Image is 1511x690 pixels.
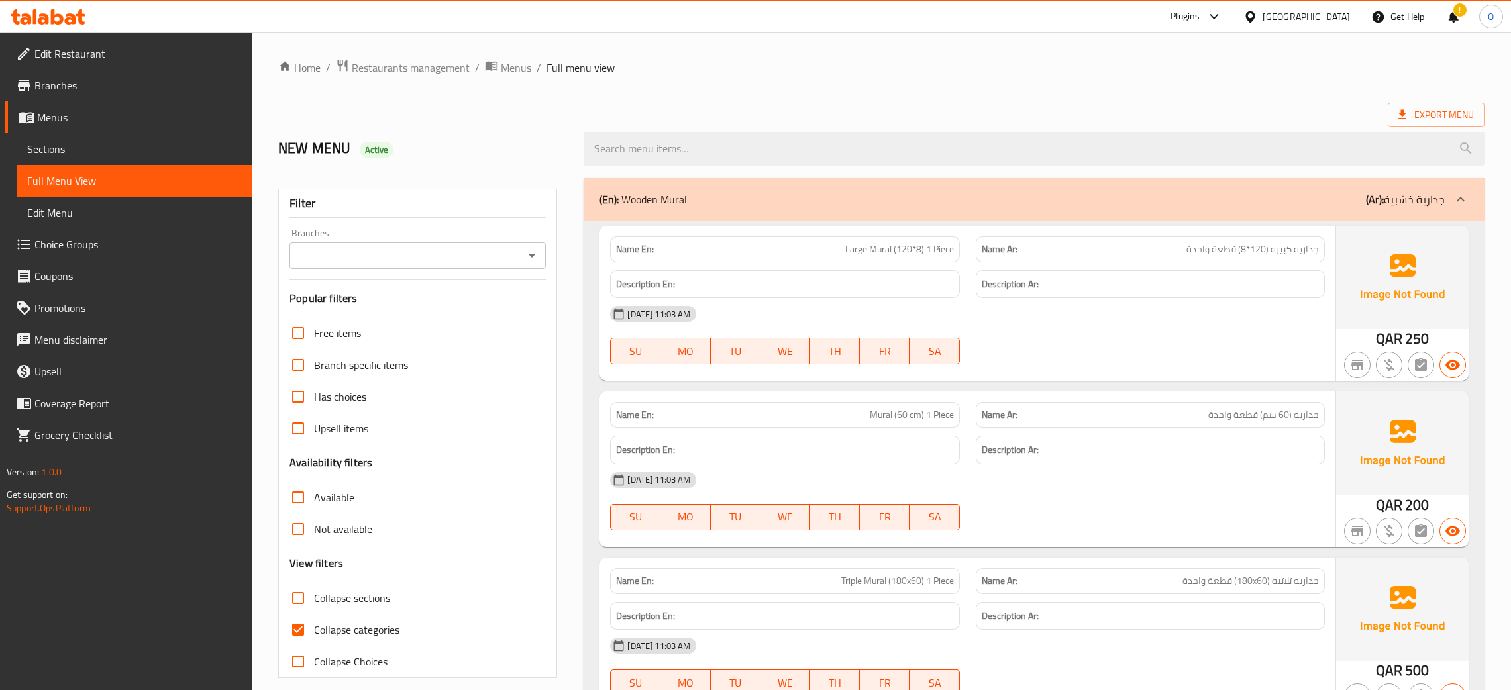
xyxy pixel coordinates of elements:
[17,133,252,165] a: Sections
[5,387,252,419] a: Coverage Report
[616,608,675,624] strong: Description En:
[485,59,531,76] a: Menus
[278,59,1485,76] nav: breadcrumb
[760,504,810,530] button: WE
[1336,226,1469,329] img: Ae5nvW7+0k+MAAAAAElFTkSuQmCC
[1488,9,1494,24] span: O
[845,242,954,256] span: Large Mural (120*8) 1 Piece
[289,291,546,306] h3: Popular filters
[34,268,242,284] span: Coupons
[5,38,252,70] a: Edit Restaurant
[27,141,242,157] span: Sections
[616,342,655,361] span: SU
[815,342,855,361] span: TH
[599,189,619,209] b: (En):
[982,608,1039,624] strong: Description Ar:
[1344,518,1371,544] button: Not branch specific item
[17,165,252,197] a: Full Menu View
[616,242,654,256] strong: Name En:
[1376,492,1402,518] span: QAR
[314,521,372,537] span: Not available
[810,504,860,530] button: TH
[1376,518,1402,544] button: Purchased item
[1336,558,1469,661] img: Ae5nvW7+0k+MAAAAAElFTkSuQmCC
[616,574,654,588] strong: Name En:
[34,427,242,443] span: Grocery Checklist
[360,142,394,158] div: Active
[5,292,252,324] a: Promotions
[5,70,252,101] a: Branches
[982,442,1039,458] strong: Description Ar:
[314,622,399,638] span: Collapse categories
[1376,658,1402,683] span: QAR
[537,60,541,75] li: /
[278,138,568,158] h2: NEW MENU
[716,342,755,361] span: TU
[336,59,470,76] a: Restaurants management
[27,173,242,189] span: Full Menu View
[34,77,242,93] span: Branches
[616,507,655,526] span: SU
[289,189,546,218] div: Filter
[278,60,321,75] a: Home
[616,276,675,293] strong: Description En:
[865,507,904,526] span: FR
[37,109,242,125] span: Menus
[870,408,954,422] span: Mural (60 cm) 1 Piece
[915,342,954,361] span: SA
[622,640,696,652] span: [DATE] 11:03 AM
[1405,326,1429,352] span: 250
[314,357,408,373] span: Branch specific items
[766,342,805,361] span: WE
[1171,9,1200,25] div: Plugins
[289,556,343,571] h3: View filters
[982,408,1017,422] strong: Name Ar:
[34,332,242,348] span: Menu disclaimer
[1376,352,1402,378] button: Purchased item
[5,419,252,451] a: Grocery Checklist
[1398,107,1474,123] span: Export Menu
[982,574,1017,588] strong: Name Ar:
[610,504,660,530] button: SU
[314,654,388,669] span: Collapse Choices
[841,574,954,588] span: Triple Mural (180x60) 1 Piece
[34,300,242,316] span: Promotions
[1366,189,1384,209] b: (Ar):
[1344,352,1371,378] button: Not branch specific item
[314,489,354,505] span: Available
[666,342,705,361] span: MO
[314,420,368,436] span: Upsell items
[326,60,331,75] li: /
[1186,242,1319,256] span: جداریه كبیره (120*8) قطعة واحدة
[5,356,252,387] a: Upsell
[523,246,541,265] button: Open
[660,338,710,364] button: MO
[766,507,805,526] span: WE
[501,60,531,75] span: Menus
[1439,352,1466,378] button: Available
[1439,518,1466,544] button: Available
[860,504,910,530] button: FR
[616,408,654,422] strong: Name En:
[289,455,372,470] h3: Availability filters
[314,590,390,606] span: Collapse sections
[711,338,760,364] button: TU
[1182,574,1319,588] span: جداریه ثلاثیه (180x60) قطعة واحدة
[860,338,910,364] button: FR
[622,473,696,486] span: [DATE] 11:03 AM
[360,144,394,156] span: Active
[1208,408,1319,422] span: جداریه (60 سم) قطعة واحدة
[660,504,710,530] button: MO
[982,242,1017,256] strong: Name Ar:
[314,389,366,405] span: Has choices
[815,507,855,526] span: TH
[7,464,39,481] span: Version:
[865,342,904,361] span: FR
[910,338,959,364] button: SA
[711,504,760,530] button: TU
[810,338,860,364] button: TH
[17,197,252,228] a: Edit Menu
[5,324,252,356] a: Menu disclaimer
[1263,9,1350,24] div: [GEOGRAPHIC_DATA]
[910,504,959,530] button: SA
